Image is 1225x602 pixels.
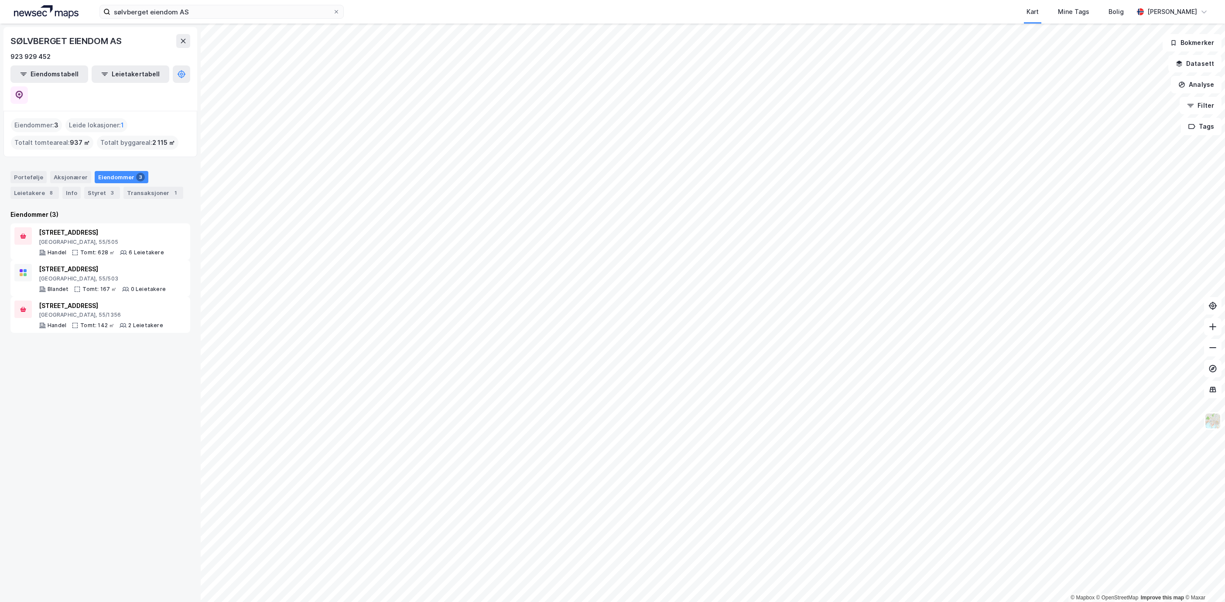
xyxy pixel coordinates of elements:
[1027,7,1039,17] div: Kart
[131,286,166,293] div: 0 Leietakere
[39,301,163,311] div: [STREET_ADDRESS]
[47,188,55,197] div: 8
[80,322,114,329] div: Tomt: 142 ㎡
[1180,97,1222,114] button: Filter
[48,286,68,293] div: Blandet
[70,137,90,148] span: 937 ㎡
[92,65,169,83] button: Leietakertabell
[95,171,148,183] div: Eiendommer
[10,171,47,183] div: Portefølje
[48,322,66,329] div: Handel
[123,187,183,199] div: Transaksjoner
[97,136,178,150] div: Totalt byggareal :
[10,51,51,62] div: 923 929 452
[39,264,166,274] div: [STREET_ADDRESS]
[10,209,190,220] div: Eiendommer (3)
[1168,55,1222,72] button: Datasett
[1141,595,1184,601] a: Improve this map
[1147,7,1197,17] div: [PERSON_NAME]
[11,136,93,150] div: Totalt tomteareal :
[54,120,58,130] span: 3
[65,118,127,132] div: Leide lokasjoner :
[80,249,115,256] div: Tomt: 628 ㎡
[39,227,164,238] div: [STREET_ADDRESS]
[1204,413,1221,429] img: Z
[14,5,79,18] img: logo.a4113a55bc3d86da70a041830d287a7e.svg
[84,187,120,199] div: Styret
[129,249,164,256] div: 6 Leietakere
[10,187,59,199] div: Leietakere
[10,34,123,48] div: SØLVBERGET EIENDOM AS
[39,239,164,246] div: [GEOGRAPHIC_DATA], 55/505
[1163,34,1222,51] button: Bokmerker
[48,249,66,256] div: Handel
[110,5,333,18] input: Søk på adresse, matrikkel, gårdeiere, leietakere eller personer
[108,188,116,197] div: 3
[1181,118,1222,135] button: Tags
[152,137,175,148] span: 2 115 ㎡
[11,118,62,132] div: Eiendommer :
[1109,7,1124,17] div: Bolig
[50,171,91,183] div: Aksjonærer
[1181,560,1225,602] iframe: Chat Widget
[1171,76,1222,93] button: Analyse
[136,173,145,181] div: 3
[128,322,163,329] div: 2 Leietakere
[1181,560,1225,602] div: Kontrollprogram for chat
[39,275,166,282] div: [GEOGRAPHIC_DATA], 55/503
[82,286,116,293] div: Tomt: 167 ㎡
[171,188,180,197] div: 1
[10,65,88,83] button: Eiendomstabell
[1058,7,1089,17] div: Mine Tags
[62,187,81,199] div: Info
[39,311,163,318] div: [GEOGRAPHIC_DATA], 55/1356
[121,120,124,130] span: 1
[1096,595,1139,601] a: OpenStreetMap
[1071,595,1095,601] a: Mapbox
